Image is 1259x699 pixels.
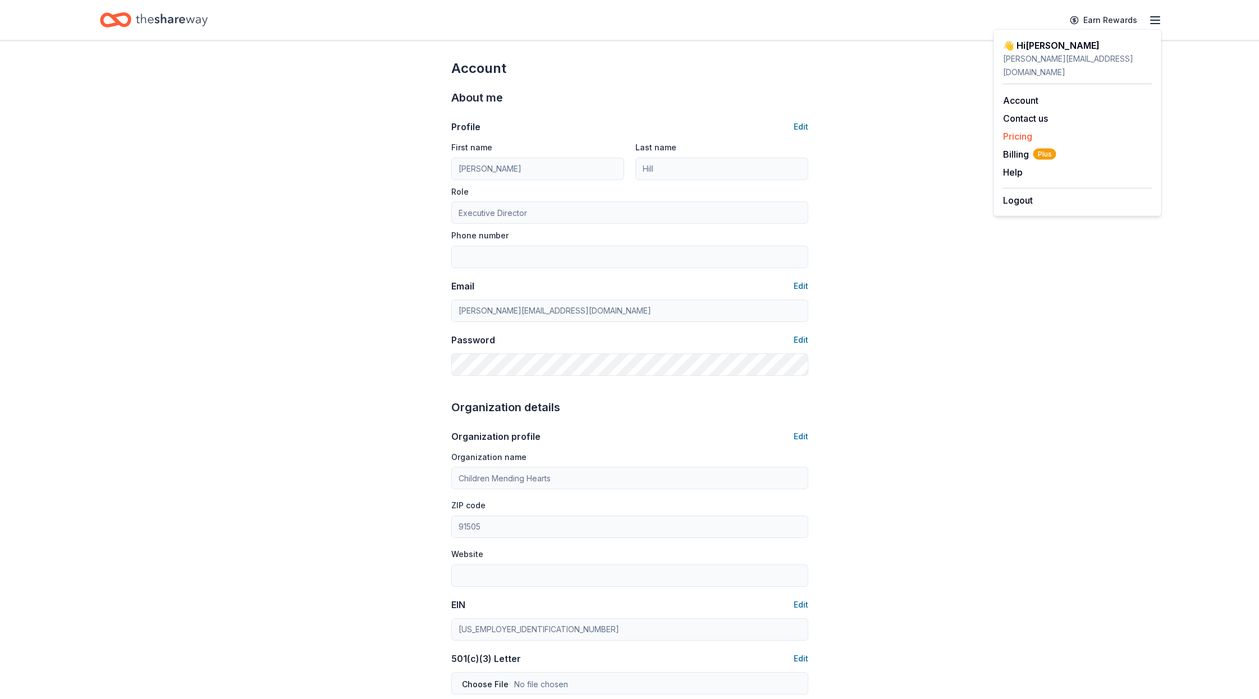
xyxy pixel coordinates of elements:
div: Email [451,279,474,293]
input: 12345 (U.S. only) [451,516,808,538]
button: BillingPlus [1003,148,1056,161]
label: Phone number [451,230,509,241]
label: Last name [635,142,676,153]
button: Edit [794,279,808,293]
div: Password [451,333,495,347]
label: Organization name [451,452,527,463]
div: About me [451,89,808,107]
label: Role [451,186,469,197]
button: Contact us [1003,112,1048,125]
div: Organization profile [451,430,541,443]
label: First name [451,142,492,153]
label: Website [451,549,483,560]
div: [PERSON_NAME][EMAIL_ADDRESS][DOMAIN_NAME] [1003,52,1152,79]
span: Plus [1033,149,1056,160]
button: Help [1003,165,1023,179]
a: Account [1003,95,1038,106]
button: Edit [794,652,808,665]
div: Organization details [451,398,808,416]
div: 👋 Hi [PERSON_NAME] [1003,39,1152,52]
a: Home [100,7,208,33]
div: EIN [451,598,465,611]
button: Edit [794,598,808,611]
div: Profile [451,120,480,134]
div: 501(c)(3) Letter [451,652,521,665]
span: Billing [1003,148,1056,161]
button: Edit [794,430,808,443]
button: Edit [794,120,808,134]
button: Logout [1003,194,1033,207]
a: Pricing [1003,131,1032,142]
div: Account [451,59,808,77]
button: Edit [794,333,808,347]
input: 12-3456789 [451,618,808,641]
label: ZIP code [451,500,486,511]
a: Earn Rewards [1063,10,1144,30]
